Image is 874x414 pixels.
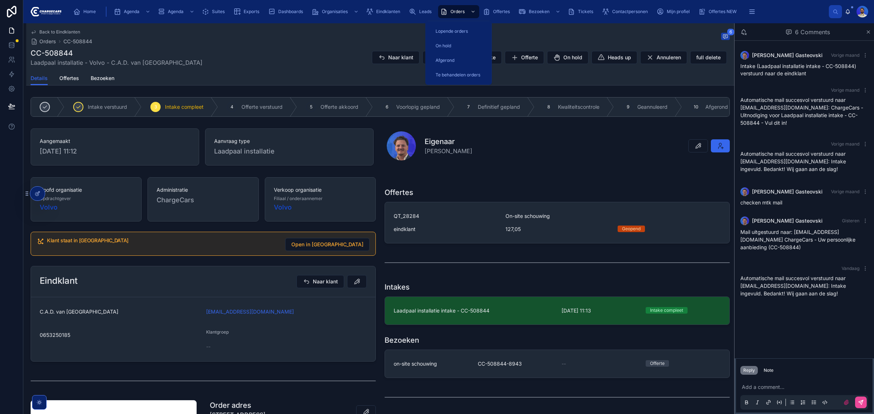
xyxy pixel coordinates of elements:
[727,28,735,36] span: 6
[111,5,154,18] a: Agenda
[547,104,550,110] span: 8
[438,5,479,18] a: Orders
[214,138,365,145] span: Aanvraag type
[547,51,588,64] button: On hold
[388,54,413,61] span: Naar klant
[394,307,553,314] span: Laadpaal installatie intake - CC-508844
[493,9,510,15] span: Offertes
[752,217,823,224] span: [PERSON_NAME] Gasteovski
[430,25,488,38] a: Lopende orders
[667,9,690,15] span: Mijn profiel
[71,5,101,18] a: Home
[842,266,859,271] span: Vandaag
[385,350,729,378] a: on-site schouwingCC-508844-8943--Offerte
[529,9,550,15] span: Bezoeken
[313,278,338,285] span: Naar klant
[650,360,665,367] div: Offerte
[40,308,200,315] span: C.A.D. van [GEOGRAPHIC_DATA]
[67,4,829,20] div: scrollable content
[578,9,593,15] span: Tickets
[612,9,648,15] span: Contactpersonen
[385,282,410,292] h1: Intakes
[154,104,157,110] span: 3
[241,103,283,111] span: Offerte verstuurd
[563,54,582,61] span: On hold
[59,75,79,82] span: Offertes
[467,104,470,110] span: 7
[481,5,515,18] a: Offertes
[31,58,202,67] span: Laadpaal installatie - Volvo - C.A.D. van [GEOGRAPHIC_DATA]
[562,307,637,314] span: [DATE] 11:13
[157,195,194,205] span: ChargeCars
[266,5,308,18] a: Dashboards
[40,275,78,287] h2: Eindklant
[214,146,275,156] span: Laadpaal installatie
[157,186,249,194] span: Administratie
[566,5,598,18] a: Tickets
[600,5,653,18] a: Contactpersonen
[155,5,198,18] a: Agenda
[91,75,114,82] span: Bezoeken
[206,329,229,335] span: Klantgroep
[450,9,465,15] span: Orders
[740,150,868,173] p: Automatische mail succesvol verstuurd naar [EMAIL_ADDRESS][DOMAIN_NAME]: Intake ingevuld. Bedankt...
[394,212,497,220] span: QT_28284
[200,5,230,18] a: Suites
[291,241,363,248] span: Open in [GEOGRAPHIC_DATA]
[831,141,859,147] span: Vorige maand
[372,51,420,64] button: Naar klant
[83,9,96,15] span: Home
[740,96,868,127] p: Automatische mail succesvol verstuurd naar [EMAIL_ADDRESS][DOMAIN_NAME]: ChargeCars - Uitnodiging...
[740,199,782,206] span: checken mtk mail
[505,212,550,220] span: On-site schouwing
[396,103,440,111] span: Voorlopig gepland
[376,9,400,15] span: Eindklanten
[425,147,472,155] span: [PERSON_NAME]
[430,68,488,81] a: Te behandelen orders
[310,5,362,18] a: Organisaties
[59,72,79,86] a: Offertes
[436,28,468,34] span: Lopende orders
[212,9,225,15] span: Suites
[795,28,830,36] span: 6 Comments
[231,5,264,18] a: Exports
[296,275,344,288] button: Naar klant
[385,335,419,345] h1: Bezoeken
[206,308,294,315] a: [EMAIL_ADDRESS][DOMAIN_NAME]
[752,52,823,59] span: [PERSON_NAME] Gasteovski
[425,136,472,147] h1: Eigenaar
[274,202,292,212] a: Volvo
[422,51,461,64] button: Opties
[31,48,202,58] h1: CC-508844
[650,307,683,314] div: Intake compleet
[63,38,92,45] a: CC-508844
[29,6,62,17] img: App logo
[654,5,695,18] a: Mijn profiel
[505,226,609,233] span: 127,05
[244,9,259,15] span: Exports
[210,400,273,410] h1: Order adres
[206,343,210,350] span: --
[47,238,279,243] h5: Klant staat in Hubspot
[394,360,437,367] span: on-site schouwing
[40,196,71,202] span: Opdrachtgever
[385,202,729,243] a: QT_28284On-site schouwingeindklant127,05Geopend
[752,188,823,195] span: [PERSON_NAME] Gasteovski
[385,187,413,198] h1: Offertes
[478,103,520,111] span: Definitief gepland
[364,5,405,18] a: Eindklanten
[39,29,80,35] span: Back to Eindklanten
[436,72,480,78] span: Te behandelen orders
[394,226,416,233] span: eindklant
[274,186,367,194] span: Verkoop organisatie
[764,367,773,373] div: Note
[721,33,730,41] button: 6
[40,146,190,156] span: [DATE] 11:12
[430,54,488,67] a: Afgerond
[436,43,451,49] span: On hold
[320,103,358,111] span: Offerte akkoord
[436,57,454,63] span: Afgerond
[40,186,133,194] span: Hoofd organisatie
[591,51,637,64] button: Heads up
[285,238,370,251] button: Open in [GEOGRAPHIC_DATA]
